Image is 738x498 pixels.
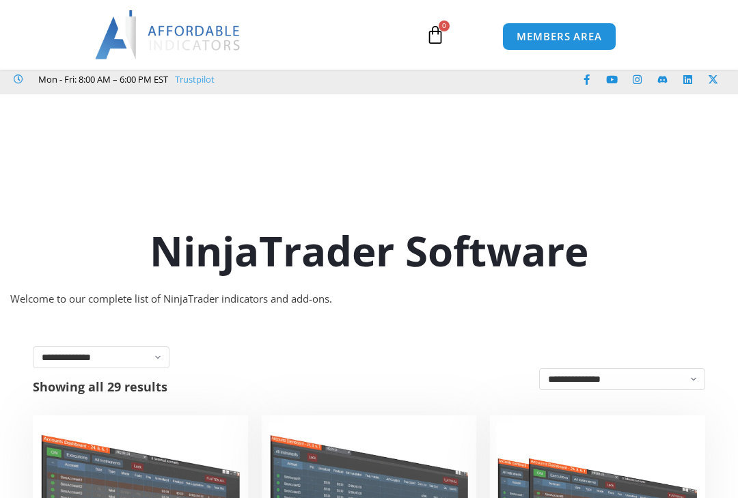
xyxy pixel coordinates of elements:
span: 0 [439,20,450,31]
span: MEMBERS AREA [517,31,602,42]
img: LogoAI | Affordable Indicators – NinjaTrader [95,10,242,59]
a: MEMBERS AREA [502,23,616,51]
span: Mon - Fri: 8:00 AM – 6:00 PM EST [35,71,168,87]
p: Showing all 29 results [33,381,167,393]
div: Welcome to our complete list of NinjaTrader indicators and add-ons. [10,290,728,309]
h1: NinjaTrader Software [10,222,728,279]
a: Trustpilot [175,71,215,87]
select: Shop order [539,368,705,390]
a: 0 [405,15,465,55]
